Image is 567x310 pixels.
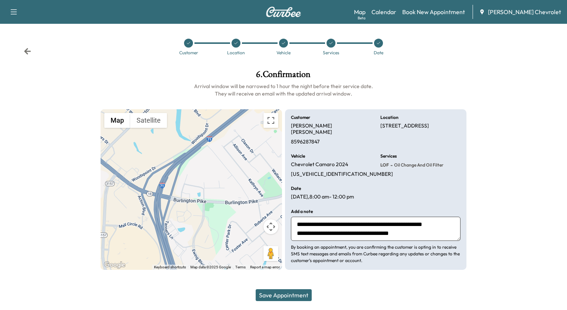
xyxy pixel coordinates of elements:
div: Back [24,48,31,55]
p: [PERSON_NAME] [PERSON_NAME] [291,123,371,136]
h6: Vehicle [291,154,305,158]
h1: 6 . Confirmation [101,70,467,83]
h6: Customer [291,115,310,120]
h6: Date [291,186,301,191]
span: - [389,161,393,169]
span: LOF [380,162,389,168]
p: [DATE] , 8:00 am - 12:00 pm [291,194,354,200]
button: Show street map [104,113,130,128]
p: [US_VEHICLE_IDENTIFICATION_NUMBER] [291,171,393,178]
div: Customer [179,51,198,55]
div: Location [227,51,245,55]
h6: Add a note [291,209,313,214]
a: Book New Appointment [402,7,465,16]
p: By booking an appointment, you are confirming the customer is opting in to receive SMS text messa... [291,244,461,264]
p: 8596287847 [291,139,319,145]
a: Report a map error [250,265,280,269]
img: Google [102,260,127,270]
h6: Location [380,115,399,120]
button: Save Appointment [256,289,312,301]
h6: Arrival window will be narrowed to 1 hour the night before their service date. They will receive ... [101,83,467,97]
button: Drag Pegman onto the map to open Street View [263,246,278,261]
button: Show satellite imagery [130,113,167,128]
div: Vehicle [276,51,291,55]
div: Services [323,51,339,55]
a: Terms [235,265,246,269]
p: [STREET_ADDRESS] [380,123,429,129]
a: MapBeta [354,7,366,16]
button: Keyboard shortcuts [154,265,186,270]
p: Chevrolet Camaro 2024 [291,161,348,168]
a: Open this area in Google Maps (opens a new window) [102,260,127,270]
span: Map data ©2025 Google [190,265,231,269]
span: [PERSON_NAME] Chevrolet [488,7,561,16]
a: Calendar [371,7,396,16]
div: Date [374,51,383,55]
button: Map camera controls [263,219,278,234]
span: Oil Change and Oil Filter [393,162,443,168]
div: Beta [358,15,366,21]
img: Curbee Logo [266,7,301,17]
button: Toggle fullscreen view [263,113,278,128]
h6: Services [380,154,397,158]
